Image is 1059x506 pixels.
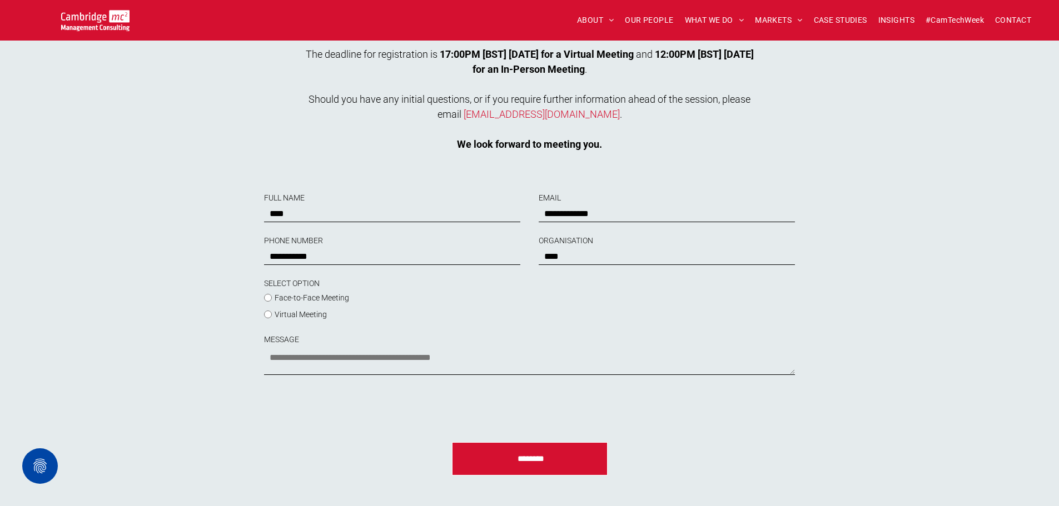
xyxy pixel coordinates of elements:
label: EMAIL [539,192,794,204]
a: CASE STUDIES [808,12,873,29]
strong: 17:00PM [BST] [DATE] for a Virtual Meeting [440,48,634,60]
label: FULL NAME [264,192,520,204]
a: WHAT WE DO [679,12,750,29]
label: MESSAGE [264,334,794,345]
span: The deadline for registration is [306,48,437,60]
strong: We look forward to meeting you. [457,138,602,150]
a: CONTACT [990,12,1037,29]
input: Virtual Meeting [264,310,272,318]
span: Face-to-Face Meeting [275,293,349,302]
a: #CamTechWeek [920,12,990,29]
a: [EMAIL_ADDRESS][DOMAIN_NAME] [464,108,620,120]
label: SELECT OPTION [264,278,429,289]
a: INSIGHTS [873,12,920,29]
span: . [620,108,622,120]
strong: 12:00PM [BST] [DATE] for an In-Person Meeting [473,48,754,75]
span: Should you have any initial questions, or if you require further information ahead of the session... [309,93,750,120]
span: Virtual Meeting [275,310,327,319]
span: . [585,63,587,75]
label: ORGANISATION [539,235,794,247]
iframe: reCAPTCHA [264,388,433,431]
span: and [636,48,653,60]
a: ABOUT [571,12,620,29]
img: Cambridge MC Logo [61,10,130,31]
a: OUR PEOPLE [619,12,679,29]
a: MARKETS [749,12,808,29]
input: Face-to-Face Meeting [264,294,272,302]
label: PHONE NUMBER [264,235,520,247]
